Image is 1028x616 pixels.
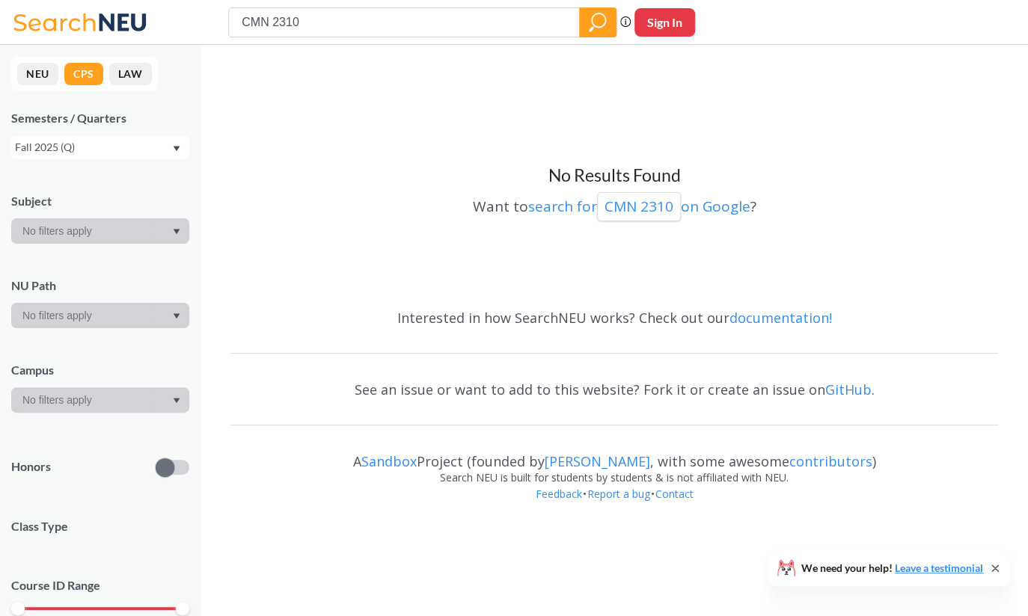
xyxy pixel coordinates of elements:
[587,487,651,501] a: Report a bug
[11,362,189,378] div: Campus
[789,452,872,470] a: contributors
[895,561,983,574] a: Leave a testimonial
[230,486,998,525] div: • •
[579,7,617,37] div: magnifying glass
[11,193,189,209] div: Subject
[11,110,189,126] div: Semesters / Quarters
[605,197,673,217] p: CMN 2310
[230,187,998,221] div: Want to ?
[11,458,51,475] p: Honors
[230,296,998,339] div: Interested in how SearchNEU works? Check out our
[15,139,171,155] div: Fall 2025 (Q)
[11,303,189,328] div: Dropdown arrow
[545,452,650,470] a: [PERSON_NAME]
[11,277,189,294] div: NU Path
[173,146,180,152] svg: Dropdown arrow
[17,63,58,85] button: NEU
[173,229,180,235] svg: Dropdown arrow
[173,313,180,319] svg: Dropdown arrow
[11,577,189,594] p: Course ID Range
[361,452,417,470] a: Sandbox
[173,398,180,404] svg: Dropdown arrow
[64,63,103,85] button: CPS
[240,10,569,35] input: Class, professor, course number, "phrase"
[11,387,189,413] div: Dropdown arrow
[535,487,583,501] a: Feedback
[230,164,998,187] h3: No Results Found
[230,469,998,486] div: Search NEU is built for students by students & is not affiliated with NEU.
[230,440,998,469] div: A Project (founded by , with some awesome )
[230,368,998,411] div: See an issue or want to add to this website? Fork it or create an issue on .
[11,518,189,535] span: Class Type
[801,563,983,573] span: We need your help!
[825,381,872,398] a: GitHub
[109,63,152,85] button: LAW
[729,309,832,327] a: documentation!
[528,197,750,216] a: search forCMN 2310on Google
[11,135,189,159] div: Fall 2025 (Q)Dropdown arrow
[634,8,695,37] button: Sign In
[589,12,607,33] svg: magnifying glass
[655,487,694,501] a: Contact
[11,218,189,244] div: Dropdown arrow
